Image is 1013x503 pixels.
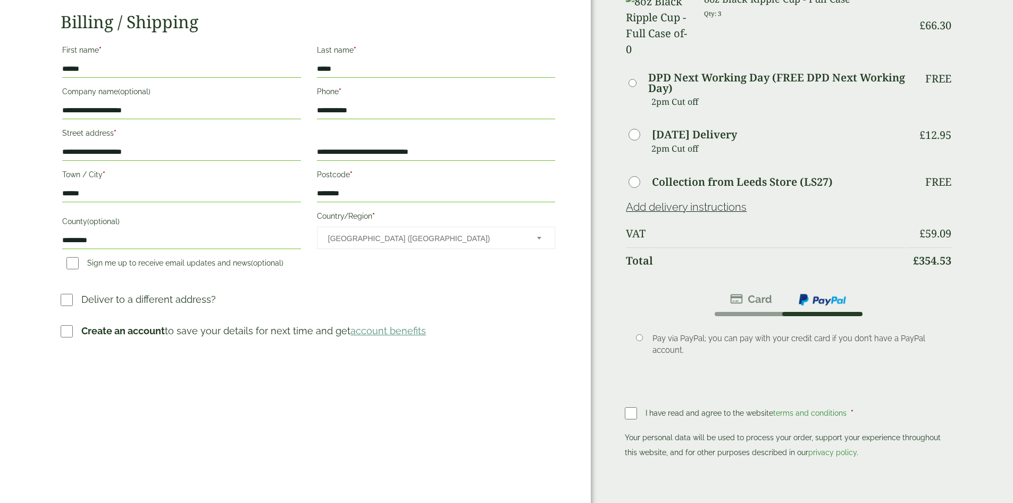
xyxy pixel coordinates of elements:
label: Town / City [62,167,300,185]
abbr: required [103,170,105,179]
span: £ [913,253,919,268]
p: Free [925,72,951,85]
abbr: required [114,129,116,137]
span: (optional) [118,87,150,96]
p: 2pm Cut off [651,141,905,156]
span: United Kingdom (UK) [328,227,523,250]
bdi: 12.95 [919,128,951,142]
p: Your personal data will be used to process your order, support your experience throughout this we... [625,430,952,460]
abbr: required [851,409,853,417]
abbr: required [372,212,375,220]
label: Company name [62,84,300,102]
label: Country/Region [317,209,555,227]
span: I have read and agree to the website [646,409,849,417]
span: (optional) [251,259,283,267]
th: Total [626,248,905,274]
p: Free [925,176,951,188]
p: Pay via PayPal; you can pay with your credit card if you don’t have a PayPal account. [652,333,936,356]
label: [DATE] Delivery [652,129,737,140]
abbr: required [354,46,356,54]
abbr: required [350,170,353,179]
p: to save your details for next time and get [81,324,426,338]
span: (optional) [87,217,120,226]
input: Sign me up to receive email updates and news(optional) [66,257,79,269]
abbr: required [339,87,341,96]
bdi: 66.30 [919,18,951,32]
a: Add delivery instructions [626,201,747,213]
p: 2pm Cut off [651,94,905,110]
label: Last name [317,43,555,61]
label: County [62,214,300,232]
th: VAT [626,221,905,246]
a: privacy policy [808,448,857,457]
strong: Create an account [81,325,165,336]
label: DPD Next Working Day (FREE DPD Next Working Day) [648,72,905,94]
h2: Billing / Shipping [61,12,557,32]
a: account benefits [350,325,426,336]
p: Deliver to a different address? [81,292,216,307]
label: Postcode [317,167,555,185]
img: stripe.png [730,293,772,306]
span: £ [919,226,925,241]
span: Country/Region [317,227,555,249]
img: ppcp-gateway.png [798,293,847,307]
label: Collection from Leeds Store (LS27) [652,177,833,187]
span: £ [919,18,925,32]
label: Street address [62,126,300,144]
label: Phone [317,84,555,102]
span: £ [919,128,925,142]
label: Sign me up to receive email updates and news [62,259,288,270]
a: terms and conditions [773,409,847,417]
bdi: 59.09 [919,226,951,241]
small: Qty: 3 [704,10,722,18]
iframe: PayPal [625,463,952,492]
bdi: 354.53 [913,253,951,268]
abbr: required [99,46,102,54]
label: First name [62,43,300,61]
